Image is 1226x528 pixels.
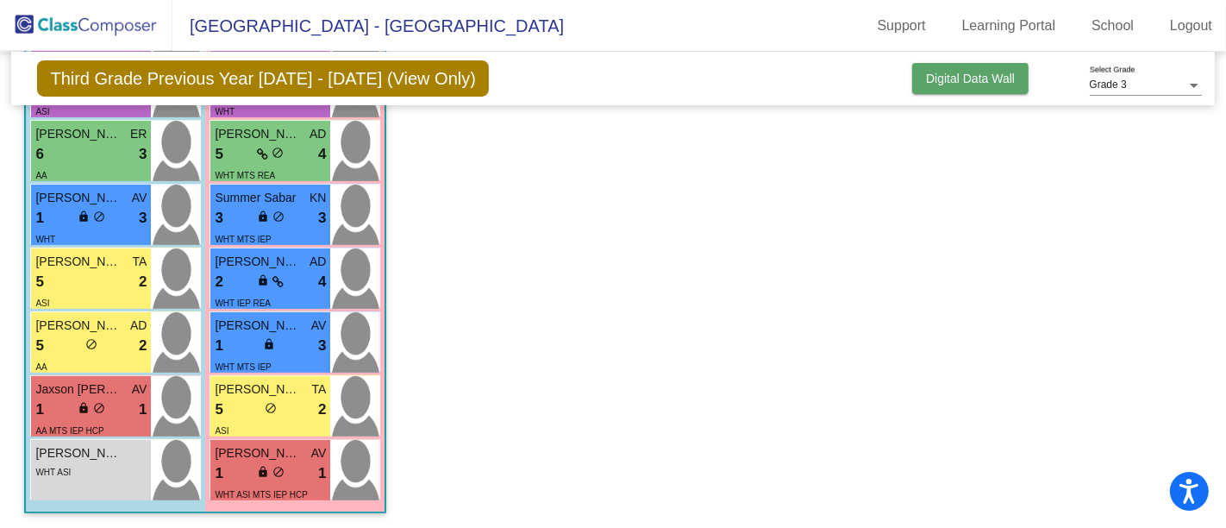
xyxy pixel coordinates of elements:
[215,399,222,421] span: 5
[215,462,222,485] span: 1
[215,271,222,293] span: 2
[35,125,122,143] span: [PERSON_NAME]
[215,235,271,244] span: WHT MTS IEP
[215,426,228,436] span: ASI
[35,171,47,180] span: AA
[35,253,122,271] span: [PERSON_NAME] [PERSON_NAME]
[215,299,271,308] span: WHT IEP REA
[311,317,327,335] span: AV
[139,207,147,229] span: 3
[133,253,147,271] span: TA
[272,466,285,478] span: do_not_disturb_alt
[215,362,271,372] span: WHT MTS IEP
[318,143,326,166] span: 4
[35,235,55,244] span: WHT
[35,143,43,166] span: 6
[35,107,49,116] span: ASI
[318,271,326,293] span: 4
[215,380,301,399] span: [PERSON_NAME]
[78,211,90,223] span: lock
[139,271,147,293] span: 2
[130,125,147,143] span: ER
[78,402,90,414] span: lock
[215,107,235,116] span: WHT
[35,380,122,399] span: Jaxson [PERSON_NAME]
[35,399,43,421] span: 1
[310,189,326,207] span: KN
[215,189,301,207] span: Summer Sabar
[215,207,222,229] span: 3
[318,207,326,229] span: 3
[93,402,105,414] span: do_not_disturb_alt
[35,335,43,357] span: 5
[912,63,1029,94] button: Digital Data Wall
[215,171,275,180] span: WHT MTS REA
[864,12,940,40] a: Support
[215,490,307,500] span: WHT ASI MTS IEP HCP
[1156,12,1226,40] a: Logout
[272,147,284,159] span: do_not_disturb_alt
[215,335,222,357] span: 1
[93,211,105,223] span: do_not_disturb_alt
[85,338,97,350] span: do_not_disturb_alt
[318,399,326,421] span: 2
[35,468,71,477] span: WHT ASI
[132,380,147,399] span: AV
[172,12,564,40] span: [GEOGRAPHIC_DATA] - [GEOGRAPHIC_DATA]
[257,466,269,478] span: lock
[132,189,147,207] span: AV
[948,12,1070,40] a: Learning Portal
[35,189,122,207] span: [PERSON_NAME]
[215,125,301,143] span: [PERSON_NAME]
[35,444,122,462] span: [PERSON_NAME]
[318,462,326,485] span: 1
[130,317,147,335] span: AD
[272,211,285,223] span: do_not_disturb_alt
[215,143,222,166] span: 5
[312,380,327,399] span: TA
[257,274,269,286] span: lock
[310,125,326,143] span: AD
[37,60,489,97] span: Third Grade Previous Year [DATE] - [DATE] (View Only)
[215,253,301,271] span: [PERSON_NAME]
[926,72,1015,85] span: Digital Data Wall
[1090,79,1127,91] span: Grade 3
[139,143,147,166] span: 3
[35,426,103,436] span: AA MTS IEP HCP
[35,207,43,229] span: 1
[139,399,147,421] span: 1
[311,444,327,462] span: AV
[35,271,43,293] span: 5
[318,335,326,357] span: 3
[35,362,47,372] span: AA
[310,253,326,271] span: AD
[35,299,49,308] span: ASI
[215,317,301,335] span: [PERSON_NAME]
[1078,12,1148,40] a: School
[215,444,301,462] span: [PERSON_NAME]
[35,317,122,335] span: [PERSON_NAME]
[265,402,277,414] span: do_not_disturb_alt
[257,211,269,223] span: lock
[263,338,275,350] span: lock
[139,335,147,357] span: 2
